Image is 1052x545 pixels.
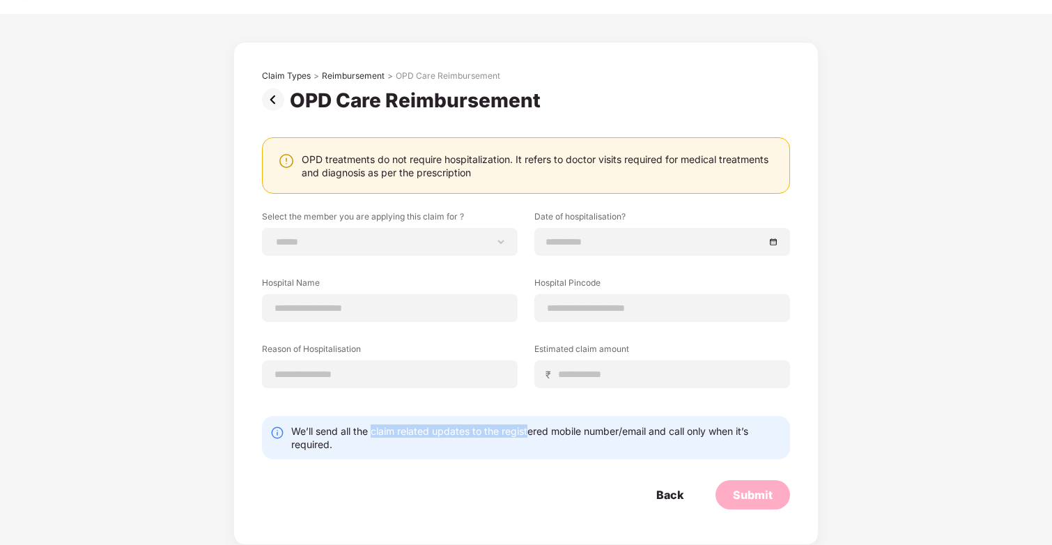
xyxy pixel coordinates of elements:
div: > [387,70,393,82]
label: Estimated claim amount [534,343,790,360]
div: OPD Care Reimbursement [290,89,546,112]
img: svg+xml;base64,PHN2ZyBpZD0iSW5mby0yMHgyMCIgeG1sbnM9Imh0dHA6Ly93d3cudzMub3JnLzIwMDAvc3ZnIiB3aWR0aD... [270,426,284,440]
div: Back [656,487,683,502]
div: > [314,70,319,82]
div: OPD Care Reimbursement [396,70,500,82]
label: Select the member you are applying this claim for ? [262,210,518,228]
div: OPD treatments do not require hospitalization. It refers to doctor visits required for medical tr... [302,153,775,179]
img: svg+xml;base64,PHN2ZyBpZD0iV2FybmluZ18tXzI0eDI0IiBkYXRhLW5hbWU9Ildhcm5pbmcgLSAyNHgyNCIgeG1sbnM9Im... [278,153,295,169]
label: Hospital Name [262,277,518,294]
label: Hospital Pincode [534,277,790,294]
label: Date of hospitalisation? [534,210,790,228]
label: Reason of Hospitalisation [262,343,518,360]
div: Claim Types [262,70,311,82]
img: svg+xml;base64,PHN2ZyBpZD0iUHJldi0zMngzMiIgeG1sbnM9Imh0dHA6Ly93d3cudzMub3JnLzIwMDAvc3ZnIiB3aWR0aD... [262,89,290,111]
span: ₹ [546,368,557,381]
div: Submit [733,487,773,502]
div: We’ll send all the claim related updates to the registered mobile number/email and call only when... [291,424,782,451]
div: Reimbursement [322,70,385,82]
